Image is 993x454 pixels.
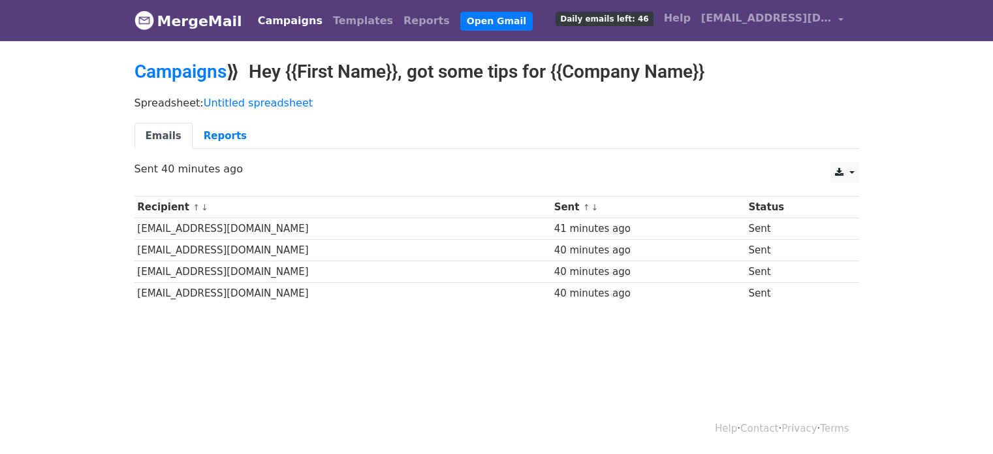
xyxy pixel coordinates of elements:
a: ↓ [591,203,598,212]
a: Reports [193,123,258,150]
div: 40 minutes ago [554,243,742,258]
td: [EMAIL_ADDRESS][DOMAIN_NAME] [134,261,551,283]
th: Recipient [134,197,551,218]
a: Open Gmail [460,12,533,31]
td: Sent [746,218,844,240]
div: 41 minutes ago [554,221,742,236]
a: ↓ [201,203,208,212]
a: Privacy [781,423,817,434]
th: Status [746,197,844,218]
a: ↑ [583,203,590,212]
a: Daily emails left: 46 [550,5,658,31]
td: [EMAIL_ADDRESS][DOMAIN_NAME] [134,283,551,304]
td: Sent [746,261,844,283]
span: Daily emails left: 46 [556,12,653,26]
a: Untitled spreadsheet [204,97,313,109]
a: Campaigns [134,61,227,82]
p: Spreadsheet: [134,96,859,110]
h2: ⟫ Hey {{First Name}}, got some tips for {{Company Name}} [134,61,859,83]
a: Help [659,5,696,31]
img: MergeMail logo [134,10,154,30]
td: Sent [746,240,844,261]
td: Sent [746,283,844,304]
a: Contact [740,423,778,434]
th: Sent [551,197,746,218]
a: Help [715,423,737,434]
a: ↑ [193,203,200,212]
div: 40 minutes ago [554,265,742,280]
a: [EMAIL_ADDRESS][DOMAIN_NAME] [696,5,849,36]
a: MergeMail [134,7,242,35]
a: Campaigns [253,8,328,34]
td: [EMAIL_ADDRESS][DOMAIN_NAME] [134,218,551,240]
a: Terms [820,423,849,434]
td: [EMAIL_ADDRESS][DOMAIN_NAME] [134,240,551,261]
a: Emails [134,123,193,150]
span: [EMAIL_ADDRESS][DOMAIN_NAME] [701,10,832,26]
p: Sent 40 minutes ago [134,162,859,176]
div: 40 minutes ago [554,286,742,301]
a: Templates [328,8,398,34]
a: Reports [398,8,455,34]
